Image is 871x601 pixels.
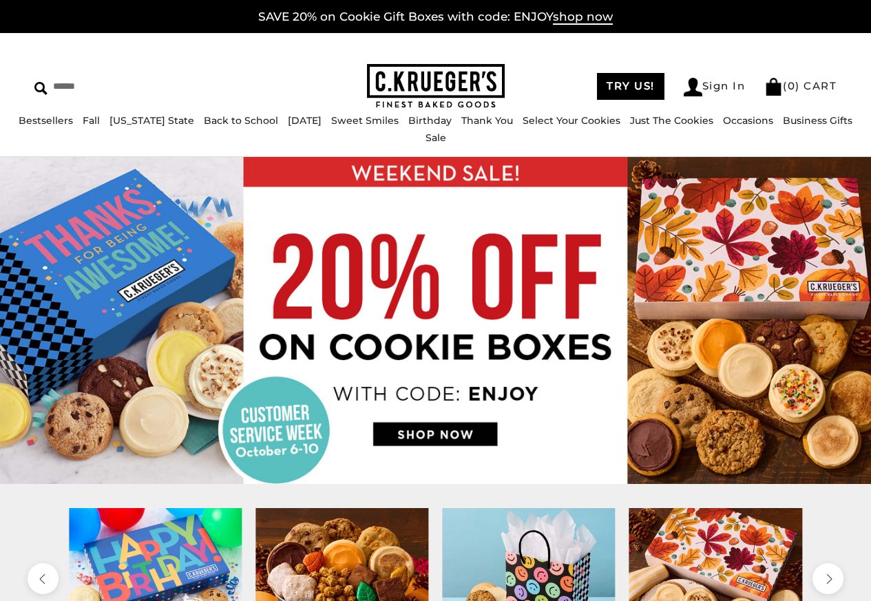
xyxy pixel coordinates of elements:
span: 0 [788,79,796,92]
a: Sale [426,131,446,144]
a: Just The Cookies [630,114,713,127]
a: Select Your Cookies [523,114,620,127]
a: Sign In [684,78,746,96]
a: (0) CART [764,79,837,92]
a: Business Gifts [783,114,852,127]
a: Back to School [204,114,278,127]
img: Search [34,82,48,95]
a: Sweet Smiles [331,114,399,127]
a: Birthday [408,114,452,127]
a: TRY US! [597,73,664,100]
a: Occasions [723,114,773,127]
button: previous [28,563,59,594]
a: Bestsellers [19,114,73,127]
button: next [812,563,843,594]
img: Account [684,78,702,96]
a: Fall [83,114,100,127]
span: shop now [553,10,613,25]
a: [DATE] [288,114,322,127]
img: Bag [764,78,783,96]
a: [US_STATE] State [109,114,194,127]
a: Thank You [461,114,513,127]
a: SAVE 20% on Cookie Gift Boxes with code: ENJOYshop now [258,10,613,25]
input: Search [34,76,218,97]
img: C.KRUEGER'S [367,64,505,109]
